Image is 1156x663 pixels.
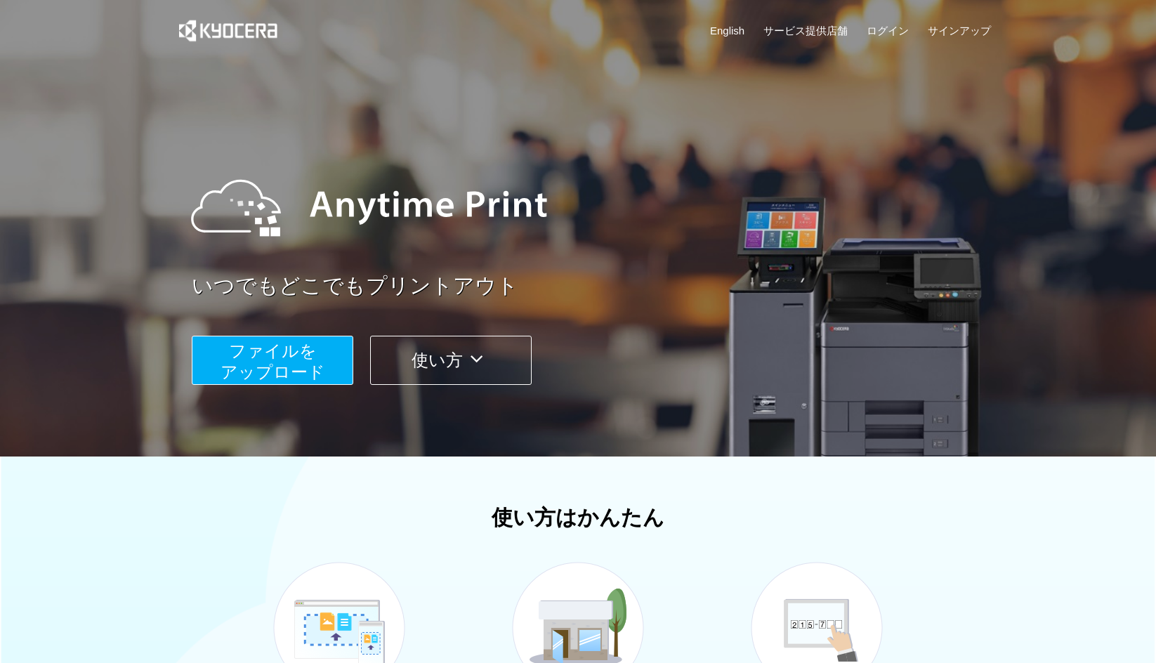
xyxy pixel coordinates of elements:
[192,271,999,301] a: いつでもどこでもプリントアウト
[192,336,353,385] button: ファイルを​​アップロード
[928,23,991,38] a: サインアップ
[867,23,909,38] a: ログイン
[221,341,325,381] span: ファイルを ​​アップロード
[763,23,848,38] a: サービス提供店舗
[710,23,744,38] a: English
[370,336,532,385] button: 使い方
